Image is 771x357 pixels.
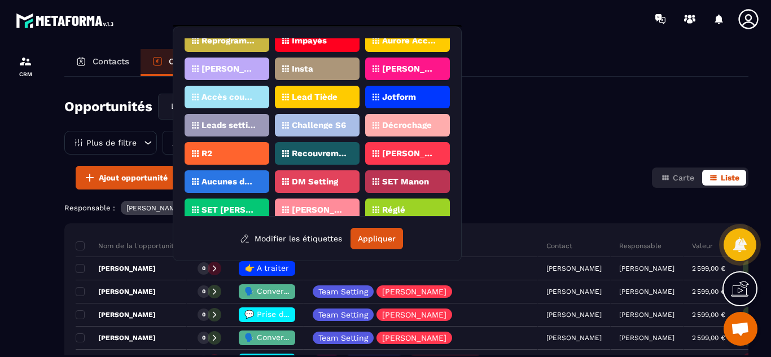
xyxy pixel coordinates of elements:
[692,311,725,319] p: 2 599,00 €
[201,93,256,101] p: Accès coupés ✖️
[202,311,205,319] p: 0
[382,149,437,157] p: [PERSON_NAME]
[76,310,156,319] p: [PERSON_NAME]
[654,170,701,186] button: Carte
[351,228,403,249] button: Appliquer
[126,204,182,212] p: [PERSON_NAME]
[201,206,256,214] p: SET [PERSON_NAME]
[3,46,48,86] a: formationformationCRM
[382,37,437,45] p: Aurore Acc. 1:1 6m 3app.
[76,287,156,296] p: [PERSON_NAME]
[76,333,156,342] p: [PERSON_NAME]
[244,333,344,342] span: 🗣️ Conversation en cours
[692,241,713,250] p: Valeur
[382,334,446,342] p: [PERSON_NAME]
[141,49,234,76] a: Opportunités
[16,10,117,31] img: logo
[382,65,437,73] p: [PERSON_NAME]. 1:1 6m 3app.
[201,65,256,73] p: [PERSON_NAME]. 1:1 6m 3 app
[3,71,48,77] p: CRM
[292,93,338,101] p: Lead Tiède
[201,121,256,129] p: Leads setting
[692,334,725,342] p: 2 599,00 €
[318,334,368,342] p: Team Setting
[169,56,222,67] p: Opportunités
[382,311,446,319] p: [PERSON_NAME]
[86,139,137,147] p: Plus de filtre
[245,263,289,272] span: 👉 A traiter
[292,206,347,214] p: [PERSON_NAME]
[619,334,674,342] p: [PERSON_NAME]
[382,93,416,101] p: Jotform
[724,312,757,346] div: Ouvrir le chat
[382,121,432,129] p: Décrochage
[99,172,168,183] span: Ajout opportunité
[382,206,405,214] p: Réglé
[619,241,662,250] p: Responsable
[702,170,746,186] button: Liste
[64,95,152,118] h2: Opportunités
[546,241,572,250] p: Contact
[202,288,205,296] p: 0
[382,178,429,186] p: SET Manon
[292,65,313,73] p: Insta
[692,265,725,272] p: 2 599,00 €
[64,49,141,76] a: Contacts
[382,288,446,296] p: [PERSON_NAME]
[292,37,327,45] p: Impayés
[244,287,344,296] span: 🗣️ Conversation en cours
[201,37,256,45] p: Reprogrammé
[292,178,338,186] p: DM Setting
[158,94,277,120] div: Search for option
[64,204,115,212] p: Responsable :
[673,173,694,182] span: Carte
[231,228,351,249] button: Modifier les étiquettes
[619,311,674,319] p: [PERSON_NAME]
[76,166,175,189] button: Ajout opportunité
[76,264,156,273] p: [PERSON_NAME]
[19,55,32,68] img: formation
[201,149,212,157] p: R2
[292,149,347,157] p: Recouvrement
[292,121,346,129] p: Challenge S6
[93,56,129,67] p: Contacts
[692,288,725,296] p: 2 599,00 €
[318,288,368,296] p: Team Setting
[201,178,256,186] p: Aucunes données
[76,241,178,250] p: Nom de la l'opportunité
[244,310,357,319] span: 💬 Prise de contact effectué
[619,288,674,296] p: [PERSON_NAME]
[202,334,205,342] p: 0
[202,265,205,272] p: 0
[619,265,674,272] p: [PERSON_NAME]
[318,311,368,319] p: Team Setting
[168,100,218,113] span: Lead Setting
[721,173,739,182] span: Liste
